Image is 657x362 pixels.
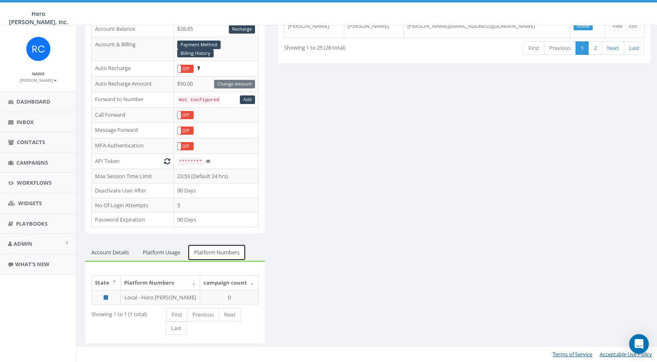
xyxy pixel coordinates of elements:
td: Message Forward [92,123,174,138]
a: View [609,22,626,31]
a: Acceptable Use Policy [600,351,652,358]
a: 1 [576,41,589,55]
td: No Of Login Attempts [92,198,174,213]
a: Next [602,41,624,55]
a: Billing History [177,49,214,58]
small: [PERSON_NAME] [20,77,57,83]
td: Password Expiration [92,213,174,227]
td: MFA Authentication [92,138,174,154]
a: Recharge [229,25,255,34]
a: Edit [625,22,640,31]
td: API Token [92,154,174,169]
label: Off [178,65,193,73]
a: Last [166,321,187,335]
td: Auto Recharge [92,61,174,77]
td: Deactivate User After [92,183,174,198]
span: Dashboard [16,98,50,105]
a: Platform Usage [136,244,187,261]
td: 0 [200,290,259,305]
a: Last [624,41,645,55]
td: $50.00 [174,77,259,92]
label: Off [178,143,193,150]
td: 5 [174,198,259,213]
label: Off [178,127,193,135]
a: Active [573,22,593,31]
a: [PERSON_NAME] [20,76,57,84]
span: Enable to prevent campaign failure. [197,64,200,72]
a: Add [240,95,255,104]
td: Auto Recharge Amount [92,77,174,92]
a: Payment Method [177,41,221,49]
a: First [166,308,187,321]
i: Generate New Token [164,158,170,164]
td: Local - Hero [PERSON_NAME] [121,290,201,305]
td: Forward to Number [92,92,174,107]
td: [PERSON_NAME][EMAIL_ADDRESS][DOMAIN_NAME] [404,18,570,38]
td: Max Session Time Limit [92,169,174,183]
span: Inbox [16,118,34,126]
div: OnOff [177,111,194,120]
th: State: activate to sort column descending [92,276,121,290]
label: Off [178,111,193,119]
span: Playbooks [16,220,47,227]
td: [PERSON_NAME] [344,18,404,38]
td: 90 Days [174,213,259,227]
a: Terms of Service [553,351,592,358]
a: Next [219,308,241,321]
span: Widgets [18,199,42,207]
div: Open Intercom Messenger [629,334,649,354]
a: First [523,41,544,55]
span: Workflows [17,179,52,186]
span: What's New [15,260,50,268]
a: 2 [589,41,602,55]
span: Contacts [17,138,45,146]
span: Admin [14,240,32,247]
td: $28.85 [174,22,259,37]
a: Previous [187,308,219,321]
div: OnOff [177,127,194,135]
div: Showing 1 to 1 (1 total) [91,307,154,318]
div: OnOff [177,142,194,151]
div: OnOff [177,65,194,73]
a: Platform Numbers [187,244,246,261]
th: campaign count: activate to sort column ascending [200,276,259,290]
td: Account Balance [92,22,174,37]
td: 90 Days [174,183,259,198]
td: 23:59 (Default 24 hrs) [174,169,259,183]
code: Not Configured [177,96,221,104]
th: Platform Numbers: activate to sort column ascending [121,276,201,290]
td: [PERSON_NAME] [284,18,344,38]
a: Account Details [85,244,135,261]
img: RallyCorp-Platform-icon.png [23,34,54,64]
span: Hero [PERSON_NAME], Inc. [9,10,68,26]
a: Previous [544,41,576,55]
div: Showing 1 to 25 (28 total) [284,41,427,52]
td: Account & Billing [92,37,174,61]
small: Name [32,71,45,77]
td: Call Forward [92,107,174,123]
span: Campaigns [16,159,48,166]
